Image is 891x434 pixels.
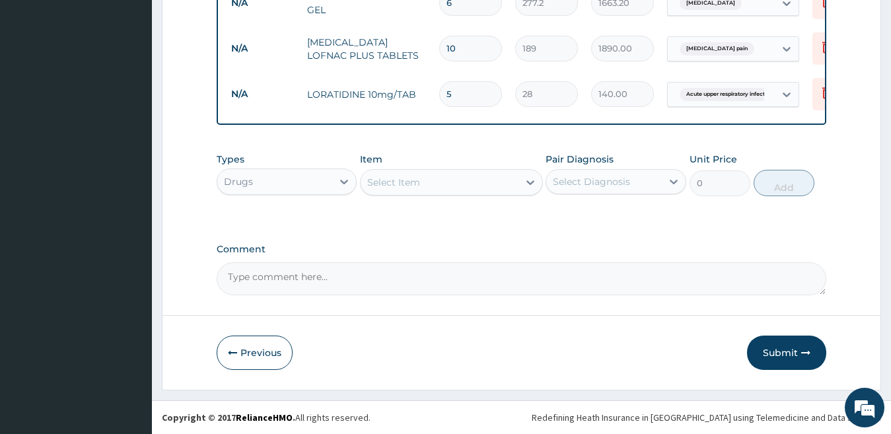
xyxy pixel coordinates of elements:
button: Submit [747,336,826,370]
div: Minimize live chat window [217,7,248,38]
div: Chat with us now [69,74,222,91]
div: Redefining Heath Insurance in [GEOGRAPHIC_DATA] using Telemedicine and Data Science! [532,411,881,424]
label: Comment [217,244,827,255]
img: d_794563401_company_1708531726252_794563401 [24,66,53,99]
span: We're online! [77,131,182,265]
div: Select Diagnosis [553,175,630,188]
span: [MEDICAL_DATA] pain [680,42,754,55]
label: Unit Price [690,153,737,166]
a: RelianceHMO [236,412,293,423]
label: Types [217,154,244,165]
div: Select Item [367,176,420,189]
button: Add [754,170,814,196]
span: Acute upper respiratory infect... [680,88,775,101]
td: N/A [225,36,301,61]
label: Item [360,153,382,166]
button: Previous [217,336,293,370]
label: Pair Diagnosis [546,153,614,166]
td: N/A [225,82,301,106]
div: Drugs [224,175,253,188]
td: LORATIDINE 10mg/TAB [301,81,433,108]
textarea: Type your message and hit 'Enter' [7,291,252,338]
strong: Copyright © 2017 . [162,412,295,423]
td: [MEDICAL_DATA] LOFNAC PLUS TABLETS [301,29,433,69]
footer: All rights reserved. [152,400,891,434]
